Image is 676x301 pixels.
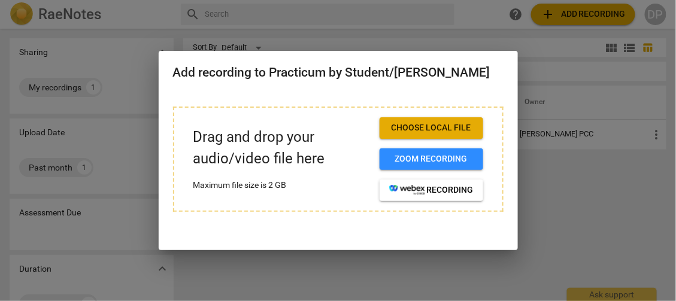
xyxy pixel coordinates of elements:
[389,153,474,165] span: Zoom recording
[380,148,483,170] button: Zoom recording
[389,122,474,134] span: Choose local file
[389,184,474,196] span: recording
[193,179,370,191] p: Maximum file size is 2 GB
[380,180,483,201] button: recording
[380,117,483,139] button: Choose local file
[193,127,370,169] p: Drag and drop your audio/video file here
[173,65,504,80] h2: Add recording to Practicum by Student/[PERSON_NAME]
